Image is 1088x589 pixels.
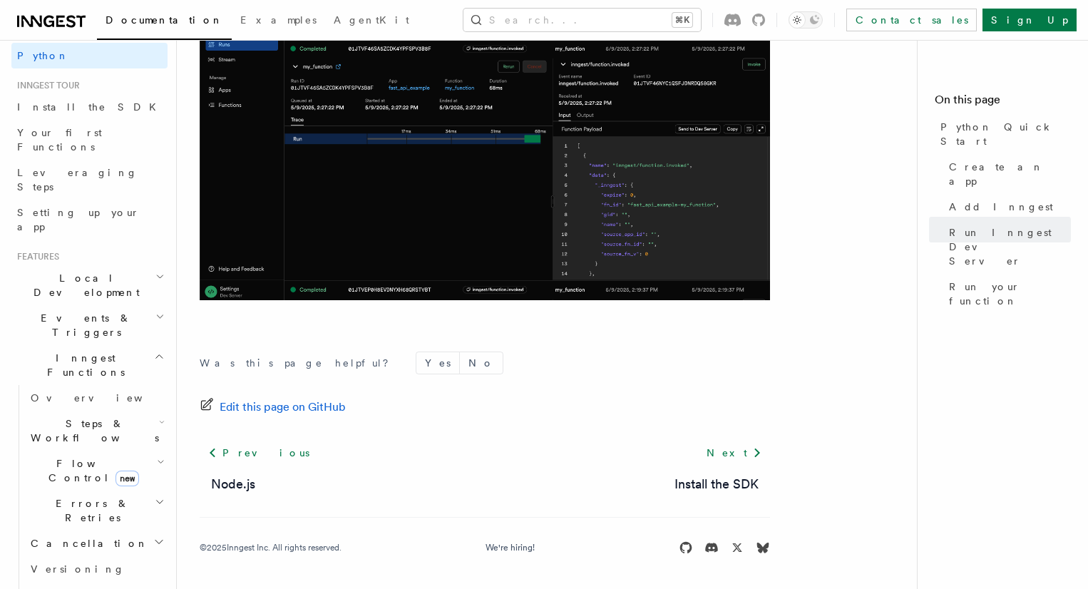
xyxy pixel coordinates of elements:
button: Local Development [11,265,168,305]
span: Overview [31,392,178,404]
a: Run your function [943,274,1071,314]
a: Setting up your app [11,200,168,240]
span: Documentation [106,14,223,26]
span: Install the SDK [17,101,165,113]
span: Python [17,50,69,61]
button: Steps & Workflows [25,411,168,451]
button: Inngest Functions [11,345,168,385]
span: Local Development [11,271,155,299]
span: Flow Control [25,456,157,485]
a: Examples [232,4,325,39]
a: Leveraging Steps [11,160,168,200]
a: Sign Up [982,9,1077,31]
span: new [116,471,139,486]
a: Previous [200,440,317,466]
a: Overview [25,385,168,411]
span: Examples [240,14,317,26]
a: Edit this page on GitHub [200,397,346,417]
a: Next [698,440,770,466]
a: Versioning [25,556,168,582]
span: Cancellation [25,536,148,550]
a: Python Quick Start [935,114,1071,154]
span: Steps & Workflows [25,416,159,445]
span: Events & Triggers [11,311,155,339]
span: Python Quick Start [940,120,1071,148]
a: Node.js [211,474,255,494]
span: AgentKit [334,14,409,26]
span: Features [11,251,59,262]
span: Setting up your app [17,207,140,232]
span: Leveraging Steps [17,167,138,193]
kbd: ⌘K [672,13,692,27]
a: Run Inngest Dev Server [943,220,1071,274]
a: Install the SDK [674,474,759,494]
button: No [460,352,503,374]
a: Your first Functions [11,120,168,160]
span: Create an app [949,160,1071,188]
span: Your first Functions [17,127,102,153]
span: Inngest Functions [11,351,154,379]
a: Create an app [943,154,1071,194]
button: Yes [416,352,459,374]
span: Versioning [31,563,125,575]
span: Run your function [949,280,1071,308]
span: Add Inngest [949,200,1053,214]
a: Add Inngest [943,194,1071,220]
button: Events & Triggers [11,305,168,345]
button: Cancellation [25,531,168,556]
a: Documentation [97,4,232,40]
button: Flow Controlnew [25,451,168,491]
span: Edit this page on GitHub [220,397,346,417]
span: Run Inngest Dev Server [949,225,1071,268]
a: Contact sales [846,9,977,31]
a: We're hiring! [486,542,535,553]
a: Install the SDK [11,94,168,120]
button: Search...⌘K [463,9,701,31]
div: © 2025 Inngest Inc. All rights reserved. [200,542,342,553]
a: AgentKit [325,4,418,39]
button: Errors & Retries [25,491,168,531]
a: Python [11,43,168,68]
h4: On this page [935,91,1071,114]
span: Errors & Retries [25,496,155,525]
button: Toggle dark mode [789,11,823,29]
p: Was this page helpful? [200,356,399,370]
span: Inngest tour [11,80,80,91]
